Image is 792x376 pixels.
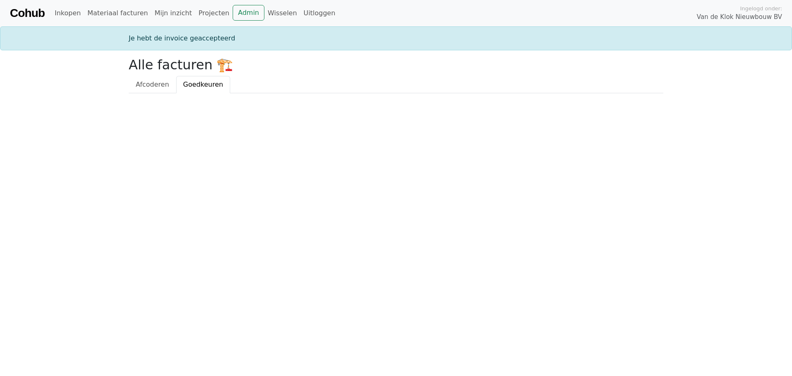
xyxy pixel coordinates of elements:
[10,3,45,23] a: Cohub
[51,5,84,21] a: Inkopen
[697,12,782,22] span: Van de Klok Nieuwbouw BV
[136,80,169,88] span: Afcoderen
[129,57,663,73] h2: Alle facturen 🏗️
[176,76,230,93] a: Goedkeuren
[233,5,264,21] a: Admin
[264,5,300,21] a: Wisselen
[124,33,668,43] div: Je hebt de invoice geaccepteerd
[300,5,339,21] a: Uitloggen
[129,76,176,93] a: Afcoderen
[740,5,782,12] span: Ingelogd onder:
[84,5,151,21] a: Materiaal facturen
[195,5,233,21] a: Projecten
[151,5,196,21] a: Mijn inzicht
[183,80,223,88] span: Goedkeuren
